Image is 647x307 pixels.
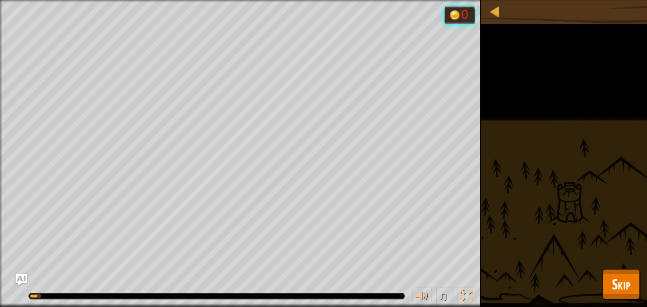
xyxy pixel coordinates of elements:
[461,8,471,21] div: 0
[444,6,475,24] div: Team 'humans' has 0 gold.
[612,274,630,294] span: Skip
[16,274,27,286] button: Ask AI
[602,269,640,299] button: Skip
[457,288,476,307] button: Toggle fullscreen
[436,288,452,307] button: ♫
[413,288,431,307] button: Adjust volume
[438,289,448,303] span: ♫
